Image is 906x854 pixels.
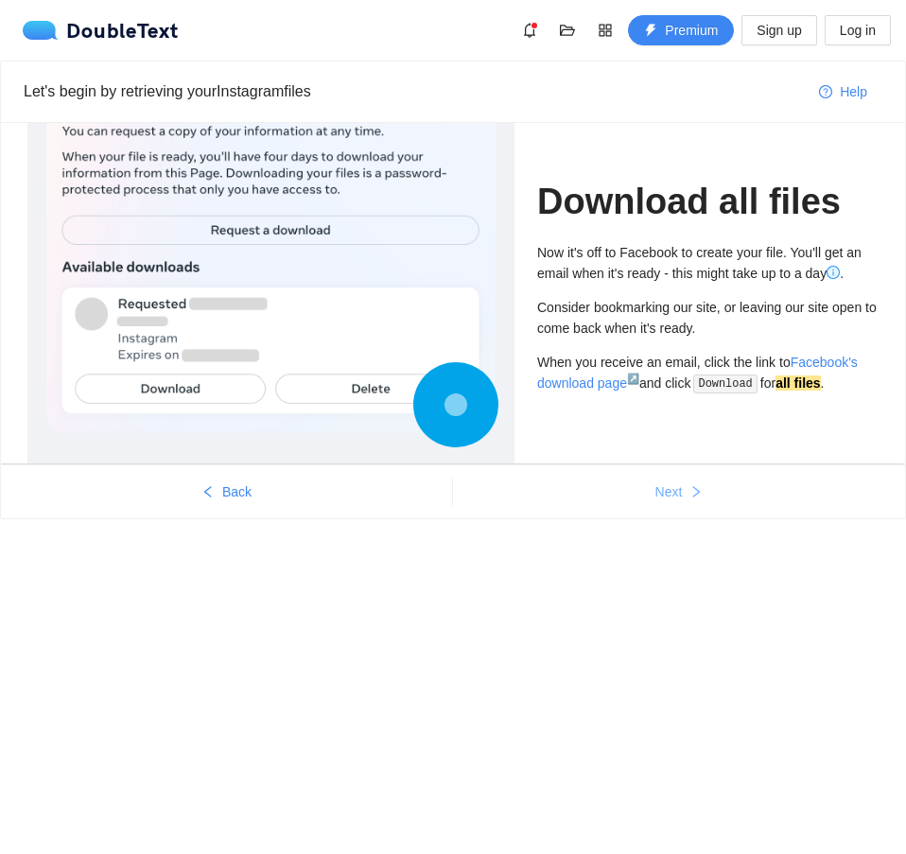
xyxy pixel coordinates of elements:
span: appstore [591,23,619,38]
span: Premium [665,20,718,41]
span: Log in [840,20,876,41]
span: Next [655,481,683,502]
span: Help [840,81,867,102]
span: left [201,485,215,500]
div: DoubleText [23,21,179,40]
button: Nextright [453,477,905,507]
code: Download [693,375,758,393]
a: Facebook's download page↗ [537,355,858,391]
button: Log in [825,15,891,45]
a: logoDoubleText [23,21,179,40]
button: thunderboltPremium [628,15,734,45]
span: question-circle [819,85,832,100]
div: Consider bookmarking our site, or leaving our site open to come back when it's ready. [537,297,879,339]
h1: Download all files [537,180,879,224]
span: folder-open [553,23,582,38]
div: Now it's off to Facebook to create your file. You'll get an email when it's ready - this might ta... [537,242,879,284]
span: thunderbolt [644,24,657,39]
span: Sign up [757,20,801,41]
button: Sign up [741,15,816,45]
strong: all files [775,375,820,391]
button: appstore [590,15,620,45]
button: question-circleHelp [804,77,882,107]
div: Let's begin by retrieving your Instagram files [24,79,804,103]
img: logo [23,21,66,40]
button: bell [514,15,545,45]
span: info-circle [827,266,840,279]
sup: ↗ [627,373,639,384]
div: When you receive an email, click the link to and click for . [537,352,879,394]
span: bell [515,23,544,38]
button: folder-open [552,15,583,45]
span: right [689,485,703,500]
button: leftBack [1,477,452,507]
span: Back [222,481,252,502]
